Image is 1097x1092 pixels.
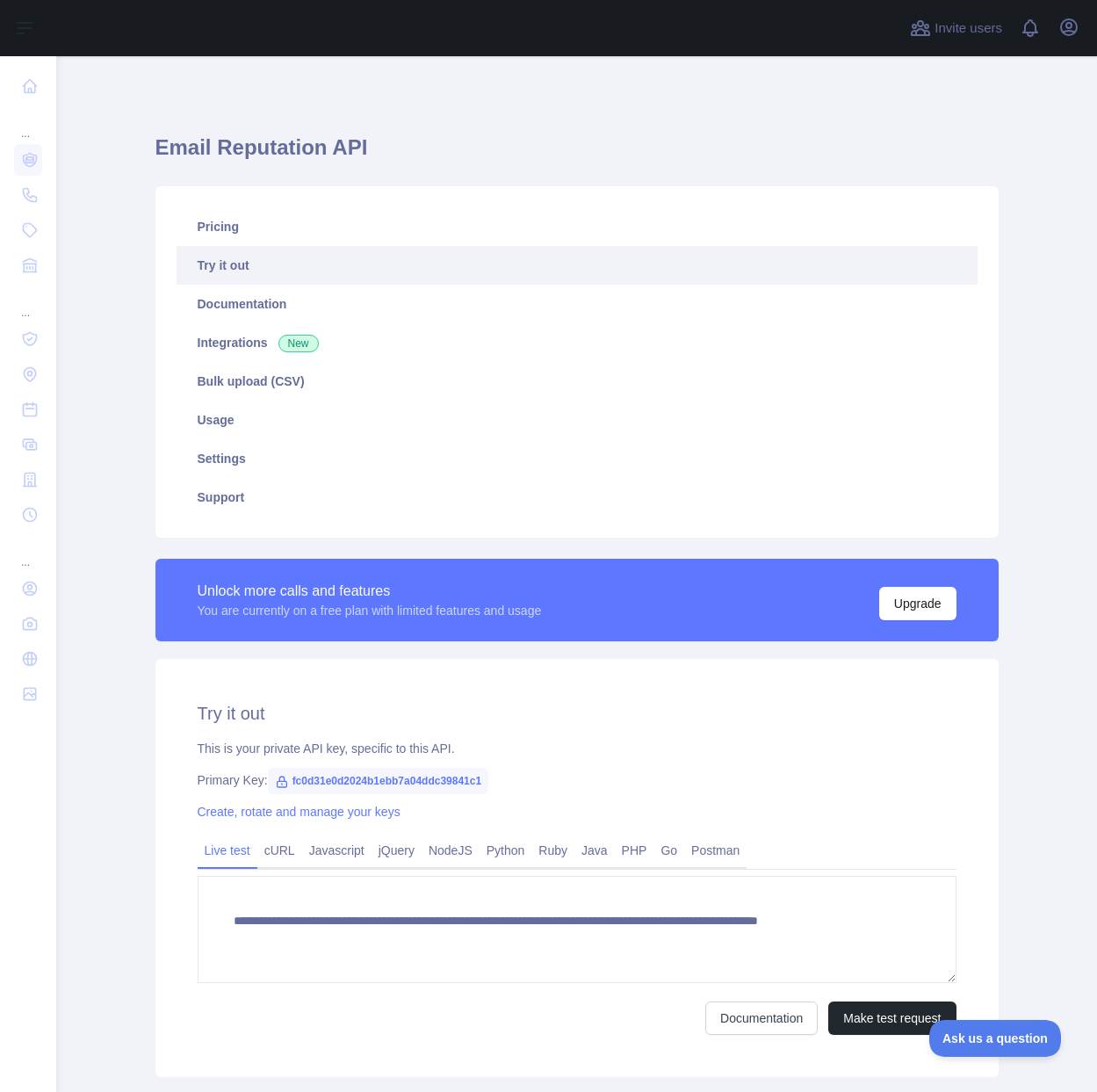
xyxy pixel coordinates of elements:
div: ... [14,534,42,569]
a: Java [574,836,615,864]
a: Go [653,836,684,864]
h2: Try it out [198,701,956,726]
a: Ruby [531,836,574,864]
span: fc0d31e0d2024b1ebb7a04ddc39841c1 [268,768,488,794]
button: Upgrade [879,587,956,620]
button: Invite users [906,14,1006,42]
a: jQuery [372,836,422,864]
div: ... [14,105,42,141]
a: Try it out [177,246,978,285]
a: Integrations New [177,323,978,362]
button: Make test request [828,1002,956,1035]
a: Javascript [302,836,372,864]
iframe: Toggle Customer Support [929,1020,1062,1057]
span: New [278,335,319,352]
div: ... [14,285,42,320]
a: PHP [615,836,654,864]
h1: Email Reputation API [155,134,999,176]
a: Bulk upload (CSV) [177,362,978,401]
a: Create, rotate and manage your keys [198,805,401,819]
a: Usage [177,401,978,439]
a: Python [480,836,532,864]
a: Postman [684,836,747,864]
a: Pricing [177,207,978,246]
div: You are currently on a free plan with limited features and usage [198,602,542,619]
div: Primary Key: [198,771,956,789]
a: Documentation [705,1002,818,1035]
div: Unlock more calls and features [198,581,542,602]
a: Live test [198,836,257,864]
a: Documentation [177,285,978,323]
div: This is your private API key, specific to this API. [198,740,956,757]
span: Invite users [935,18,1002,39]
a: Settings [177,439,978,478]
a: NodeJS [422,836,480,864]
a: Support [177,478,978,517]
a: cURL [257,836,302,864]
